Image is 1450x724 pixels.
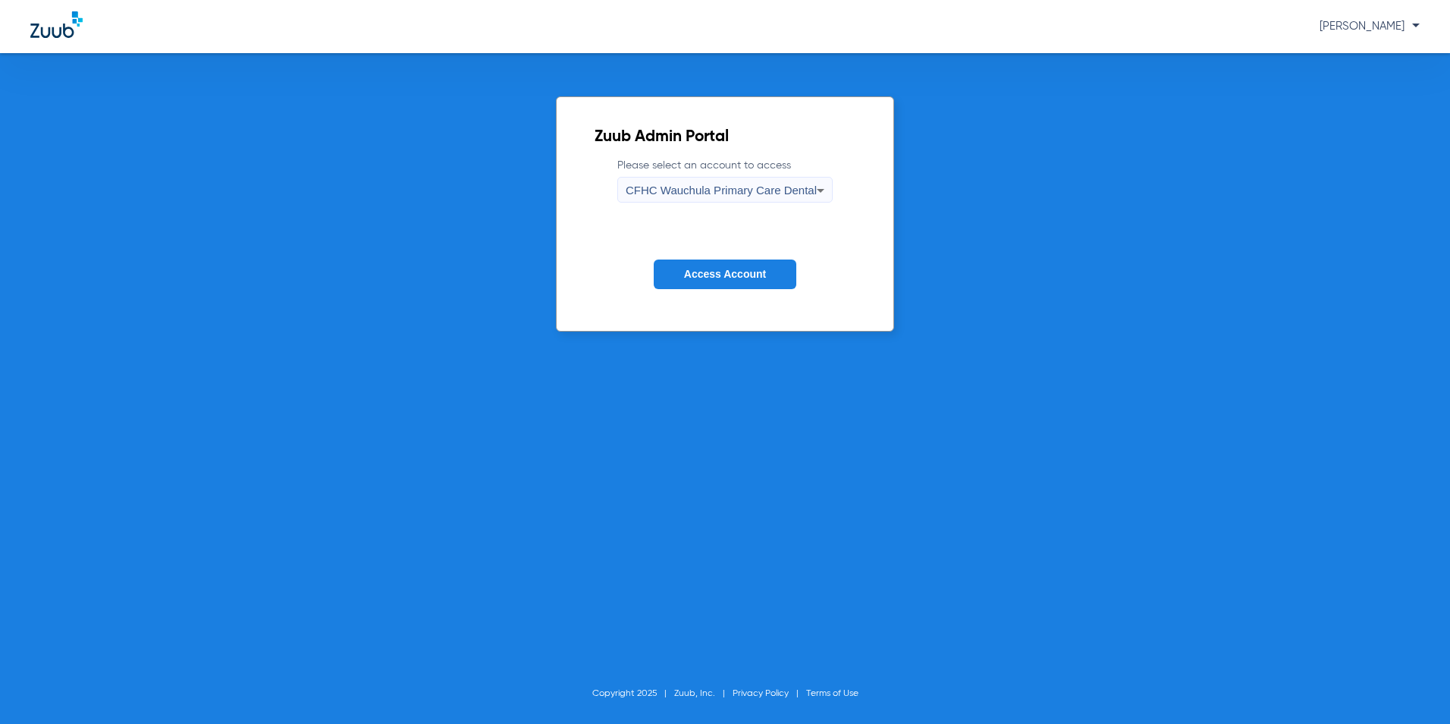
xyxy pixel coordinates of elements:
[617,158,833,203] label: Please select an account to access
[595,130,855,145] h2: Zuub Admin Portal
[30,11,83,38] img: Zuub Logo
[592,686,674,701] li: Copyright 2025
[684,268,766,280] span: Access Account
[654,260,796,289] button: Access Account
[1374,651,1450,724] iframe: Chat Widget
[733,689,789,698] a: Privacy Policy
[626,184,817,197] span: CFHC Wauchula Primary Care Dental
[674,686,733,701] li: Zuub, Inc.
[1320,20,1420,32] span: [PERSON_NAME]
[806,689,858,698] a: Terms of Use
